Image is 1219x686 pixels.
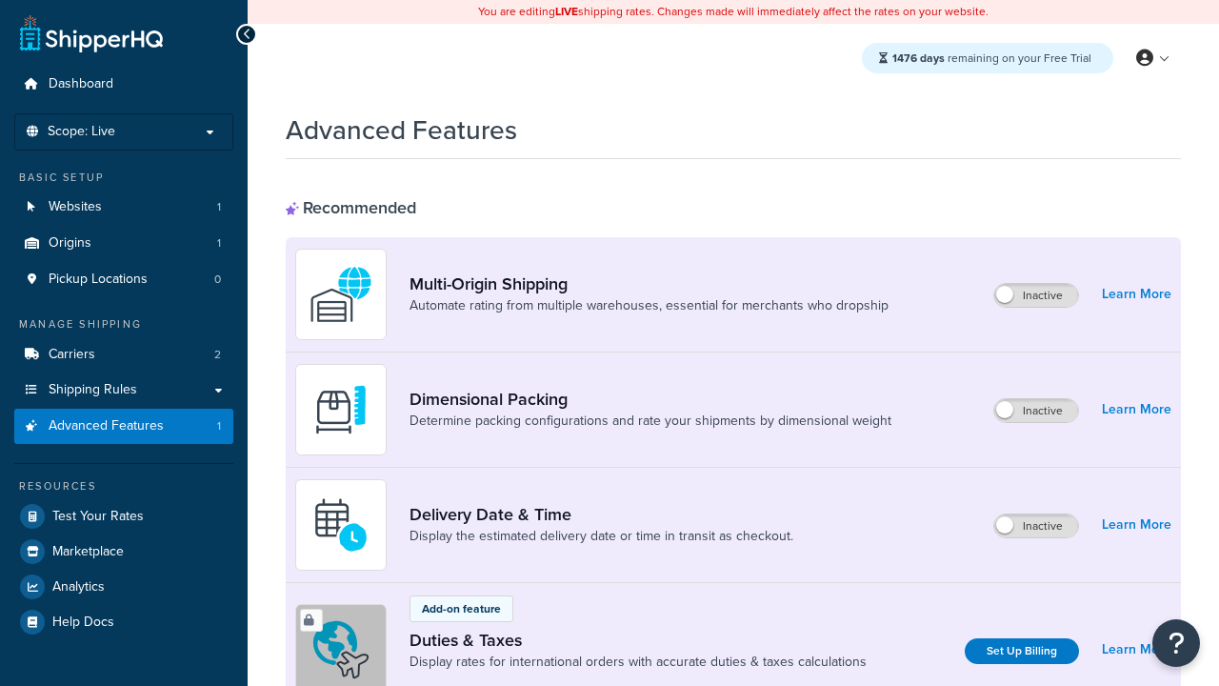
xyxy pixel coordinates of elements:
[892,50,1091,67] span: remaining on your Free Trial
[49,382,137,398] span: Shipping Rules
[14,190,233,225] a: Websites1
[14,478,233,494] div: Resources
[422,600,501,617] p: Add-on feature
[1102,636,1171,663] a: Learn More
[14,316,233,333] div: Manage Shipping
[14,337,233,373] a: Carriers2
[52,544,124,560] span: Marketplace
[217,235,221,252] span: 1
[14,570,233,604] a: Analytics
[52,615,114,631] span: Help Docs
[410,273,889,294] a: Multi-Origin Shipping
[14,535,233,569] a: Marketplace
[49,76,113,92] span: Dashboard
[1102,396,1171,423] a: Learn More
[214,272,221,288] span: 0
[308,492,374,558] img: gfkeb5ejjkALwAAAABJRU5ErkJggg==
[410,504,793,525] a: Delivery Date & Time
[410,653,867,672] a: Display rates for international orders with accurate duties & taxes calculations
[14,499,233,534] a: Test Your Rates
[410,630,867,651] a: Duties & Taxes
[52,579,105,595] span: Analytics
[965,638,1079,664] a: Set Up Billing
[14,409,233,444] li: Advanced Features
[49,418,164,434] span: Advanced Features
[14,190,233,225] li: Websites
[14,605,233,639] a: Help Docs
[14,337,233,373] li: Carriers
[410,296,889,315] a: Automate rating from multiple warehouses, essential for merchants who dropship
[217,418,221,434] span: 1
[49,272,148,288] span: Pickup Locations
[892,50,945,67] strong: 1476 days
[14,226,233,261] a: Origins1
[14,67,233,102] a: Dashboard
[14,409,233,444] a: Advanced Features1
[48,124,115,140] span: Scope: Live
[994,284,1078,307] label: Inactive
[1102,512,1171,538] a: Learn More
[308,261,374,328] img: WatD5o0RtDAAAAAElFTkSuQmCC
[14,226,233,261] li: Origins
[14,373,233,408] a: Shipping Rules
[52,509,144,525] span: Test Your Rates
[994,399,1078,422] label: Inactive
[49,347,95,363] span: Carriers
[410,412,891,431] a: Determine packing configurations and rate your shipments by dimensional weight
[217,199,221,215] span: 1
[410,389,891,410] a: Dimensional Packing
[49,199,102,215] span: Websites
[410,527,793,546] a: Display the estimated delivery date or time in transit as checkout.
[1152,619,1200,667] button: Open Resource Center
[555,3,578,20] b: LIVE
[994,514,1078,537] label: Inactive
[286,111,517,149] h1: Advanced Features
[14,170,233,186] div: Basic Setup
[308,376,374,443] img: DTVBYsAAAAAASUVORK5CYII=
[14,262,233,297] a: Pickup Locations0
[1102,281,1171,308] a: Learn More
[14,262,233,297] li: Pickup Locations
[286,197,416,218] div: Recommended
[49,235,91,252] span: Origins
[214,347,221,363] span: 2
